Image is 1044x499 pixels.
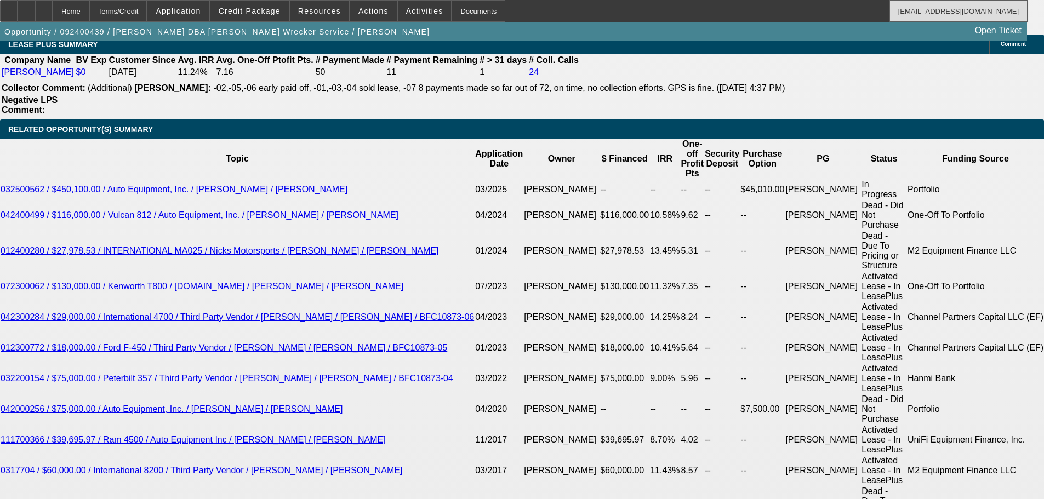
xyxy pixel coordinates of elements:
[680,200,704,231] td: 9.62
[704,302,740,332] td: --
[386,55,477,65] b: # Payment Remaining
[109,55,176,65] b: Customer Since
[861,363,907,394] td: Activated Lease - In LeasePlus
[740,179,785,200] td: $45,010.00
[649,200,680,231] td: 10.58%
[600,332,649,363] td: $18,000.00
[704,455,740,486] td: --
[861,455,907,486] td: Activated Lease - In LeasePlus
[704,425,740,455] td: --
[907,455,1044,486] td: M2 Equipment Finance LLC
[740,200,785,231] td: --
[861,332,907,363] td: Activated Lease - In LeasePlus
[529,67,539,77] a: 24
[907,363,1044,394] td: Hanmi Bank
[1,435,386,444] a: 111700366 / $39,695.97 / Ram 4500 / Auto Equipment Inc / [PERSON_NAME] / [PERSON_NAME]
[785,394,861,425] td: [PERSON_NAME]
[704,200,740,231] td: --
[785,363,861,394] td: [PERSON_NAME]
[861,425,907,455] td: Activated Lease - In LeasePlus
[649,425,680,455] td: 8.70%
[600,302,649,332] td: $29,000.00
[680,271,704,302] td: 7.35
[1,404,343,414] a: 042000256 / $75,000.00 / Auto Equipment, Inc. / [PERSON_NAME] / [PERSON_NAME]
[907,200,1044,231] td: One-Off To Portfolio
[600,455,649,486] td: $60,000.00
[649,302,680,332] td: 14.25%
[398,1,452,21] button: Activities
[475,332,523,363] td: 01/2023
[861,302,907,332] td: Activated Lease - In LeasePlus
[600,271,649,302] td: $130,000.00
[907,179,1044,200] td: Portfolio
[600,231,649,271] td: $27,978.53
[475,139,523,179] th: Application Date
[475,425,523,455] td: 11/2017
[600,139,649,179] th: $ Financed
[358,7,389,15] span: Actions
[406,7,443,15] span: Activities
[680,394,704,425] td: --
[785,455,861,486] td: [PERSON_NAME]
[740,139,785,179] th: Purchase Option
[210,1,289,21] button: Credit Package
[600,363,649,394] td: $75,000.00
[649,332,680,363] td: 10.41%
[523,455,600,486] td: [PERSON_NAME]
[216,67,314,78] td: 7.16
[704,139,740,179] th: Security Deposit
[1,312,474,322] a: 042300284 / $29,000.00 / International 4700 / Third Party Vendor / [PERSON_NAME] / [PERSON_NAME] ...
[523,425,600,455] td: [PERSON_NAME]
[523,363,600,394] td: [PERSON_NAME]
[523,302,600,332] td: [PERSON_NAME]
[4,27,430,36] span: Opportunity / 092400439 / [PERSON_NAME] DBA [PERSON_NAME] Wrecker Service / [PERSON_NAME]
[475,200,523,231] td: 04/2024
[785,231,861,271] td: [PERSON_NAME]
[649,363,680,394] td: 9.00%
[315,67,385,78] td: 50
[213,83,785,93] span: -02,-05,-06 early paid off, -01,-03,-04 sold lease, -07 8 payments made so far out of 72, on time...
[76,55,107,65] b: BV Exp
[2,95,58,114] b: Negative LPS Comment:
[178,55,214,65] b: Avg. IRR
[680,179,704,200] td: --
[523,332,600,363] td: [PERSON_NAME]
[156,7,201,15] span: Application
[861,179,907,200] td: In Progress
[475,302,523,332] td: 04/2023
[1001,41,1026,47] span: Comment
[290,1,349,21] button: Resources
[680,231,704,271] td: 5.31
[680,332,704,363] td: 5.64
[523,200,600,231] td: [PERSON_NAME]
[704,271,740,302] td: --
[523,231,600,271] td: [PERSON_NAME]
[740,425,785,455] td: --
[649,394,680,425] td: --
[740,394,785,425] td: $7,500.00
[649,139,680,179] th: IRR
[475,363,523,394] td: 03/2022
[907,394,1044,425] td: Portfolio
[523,271,600,302] td: [PERSON_NAME]
[704,179,740,200] td: --
[475,179,523,200] td: 03/2025
[861,231,907,271] td: Dead - Due To Pricing or Structure
[785,332,861,363] td: [PERSON_NAME]
[861,139,907,179] th: Status
[2,67,74,77] a: [PERSON_NAME]
[785,179,861,200] td: [PERSON_NAME]
[971,21,1026,40] a: Open Ticket
[298,7,341,15] span: Resources
[649,179,680,200] td: --
[1,466,402,475] a: 0317704 / $60,000.00 / International 8200 / Third Party Vendor / [PERSON_NAME] / [PERSON_NAME]
[649,271,680,302] td: 11.32%
[907,425,1044,455] td: UniFi Equipment Finance, Inc.
[479,67,527,78] td: 1
[680,455,704,486] td: 8.57
[1,343,447,352] a: 012300772 / $18,000.00 / Ford F-450 / Third Party Vendor / [PERSON_NAME] / [PERSON_NAME] / BFC108...
[219,7,281,15] span: Credit Package
[475,271,523,302] td: 07/2023
[386,67,478,78] td: 11
[177,67,214,78] td: 11.24%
